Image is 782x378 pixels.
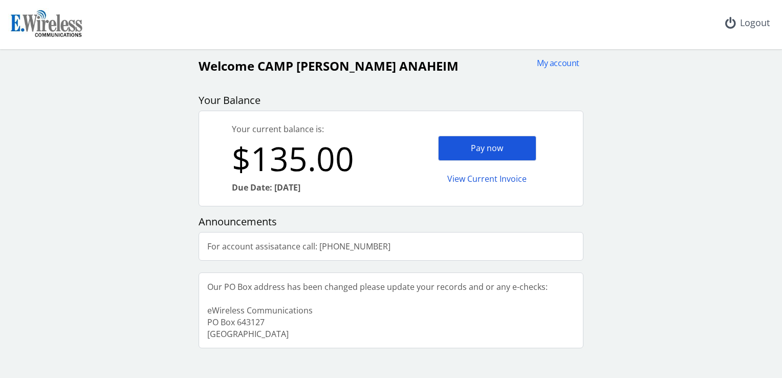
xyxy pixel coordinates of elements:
div: For account assisatance call: [PHONE_NUMBER] [199,233,399,261]
div: Our PO Box address has been changed please update your records and or any e-checks: eWireless Com... [199,273,556,348]
div: $135.00 [232,135,391,182]
span: Announcements [199,215,277,228]
div: View Current Invoice [438,167,536,191]
span: Your Balance [199,93,260,107]
div: Your current balance is: [232,123,391,135]
div: Due Date: [DATE] [232,182,391,194]
div: Pay now [438,136,536,161]
div: My account [530,57,579,69]
span: CAMP [PERSON_NAME] ANAHEIM [257,57,459,74]
span: Welcome [199,57,254,74]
